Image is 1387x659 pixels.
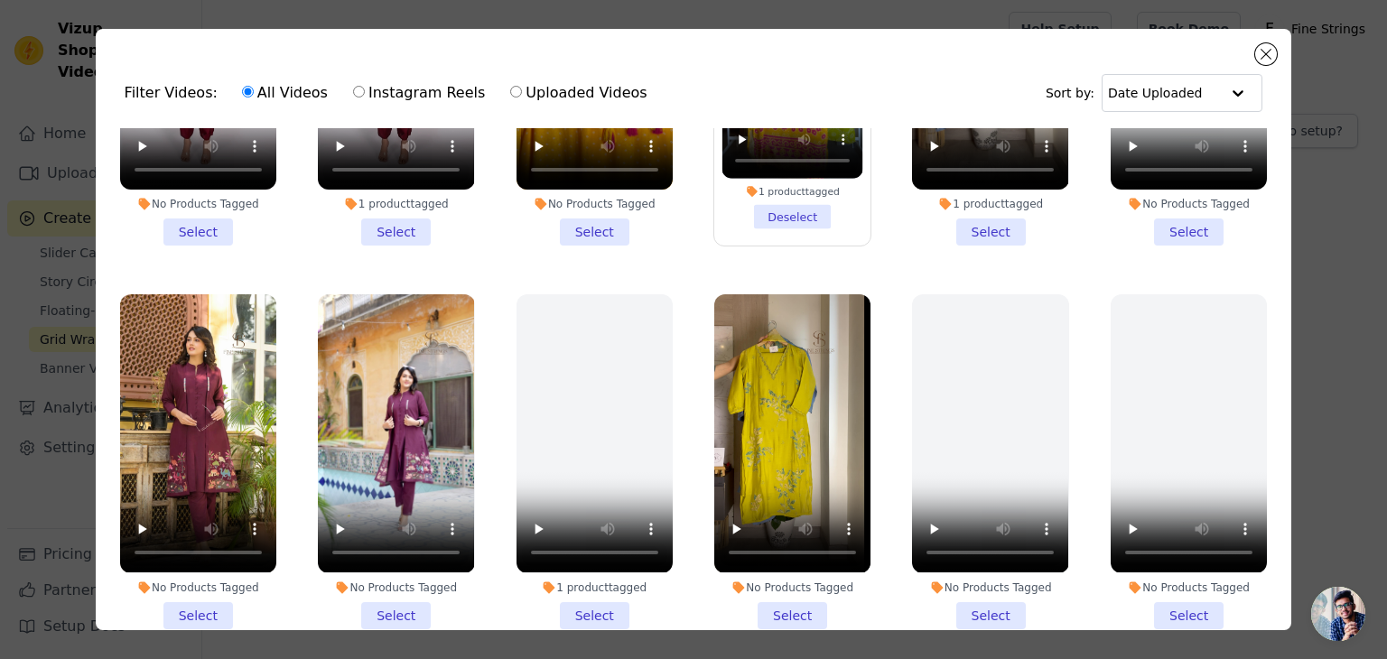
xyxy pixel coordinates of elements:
div: No Products Tagged [120,580,276,595]
div: No Products Tagged [318,580,474,595]
div: No Products Tagged [1111,197,1267,211]
button: Close modal [1255,43,1277,65]
label: Uploaded Videos [509,81,647,105]
div: 1 product tagged [722,185,863,198]
div: No Products Tagged [1111,580,1267,595]
label: All Videos [241,81,329,105]
div: Sort by: [1046,74,1263,112]
div: Open chat [1311,587,1365,641]
div: 1 product tagged [318,197,474,211]
div: 1 product tagged [517,580,673,595]
div: 1 product tagged [912,197,1068,211]
div: No Products Tagged [120,197,276,211]
div: No Products Tagged [517,197,673,211]
div: No Products Tagged [912,580,1068,595]
label: Instagram Reels [352,81,486,105]
div: Filter Videos: [125,72,657,114]
div: No Products Tagged [714,580,870,595]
